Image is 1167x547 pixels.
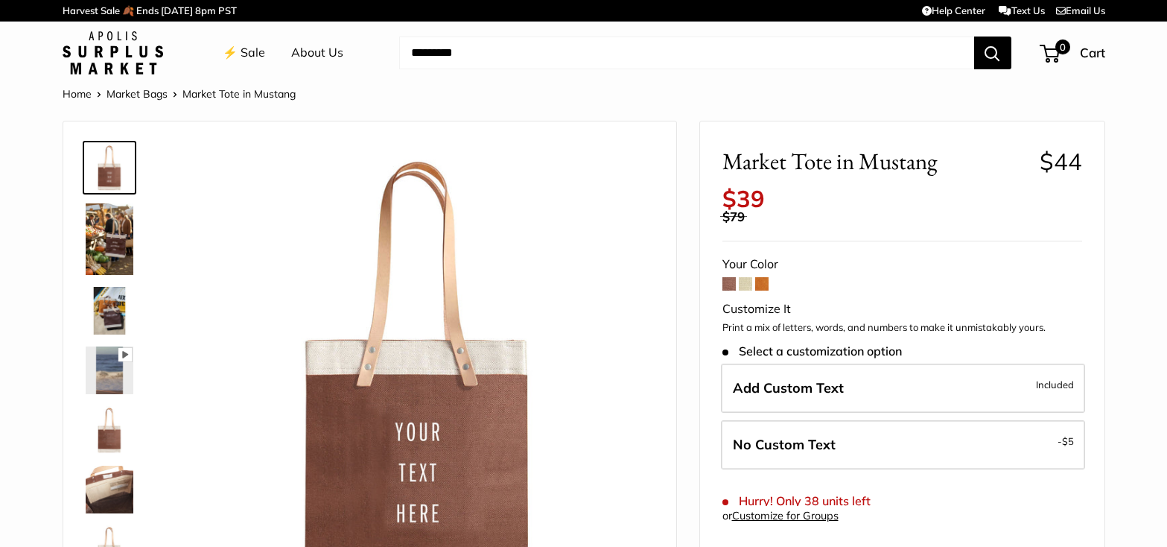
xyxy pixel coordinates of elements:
nav: Breadcrumb [63,84,296,104]
img: Apolis: Surplus Market [63,31,163,75]
span: Select a customization option [722,344,902,358]
a: About Us [291,42,343,64]
a: Home [63,87,92,101]
a: 0 Cart [1041,41,1105,65]
span: Market Tote in Mustang [722,148,1028,175]
div: or [722,506,839,526]
a: ⚡️ Sale [223,42,265,64]
a: Market Tote in Mustang [83,284,136,338]
span: Included [1036,376,1074,393]
span: 0 [1055,39,1069,54]
span: - [1058,432,1074,450]
span: Market Tote in Mustang [182,87,296,101]
img: Market Tote in Mustang [86,347,133,394]
img: Market Tote in Mustang [86,287,133,335]
span: Cart [1080,45,1105,60]
input: Search... [399,37,974,69]
a: Email Us [1056,4,1105,16]
a: Market Bags [106,87,168,101]
div: Customize It [722,298,1082,320]
label: Add Custom Text [721,364,1085,413]
img: Market Tote in Mustang [86,466,133,513]
div: Your Color [722,253,1082,276]
a: Market Tote in Mustang [83,403,136,457]
span: $39 [722,184,765,213]
a: Market Tote in Mustang [83,463,136,516]
a: Market Tote in Mustang [83,200,136,278]
span: Hurry! Only 38 units left [722,494,871,508]
a: Customize for Groups [732,509,839,522]
a: Help Center [922,4,985,16]
img: Market Tote in Mustang [86,406,133,454]
a: Market Tote in Mustang [83,344,136,397]
span: $44 [1040,147,1082,176]
span: $79 [722,209,745,224]
img: Market Tote in Mustang [86,203,133,275]
span: Add Custom Text [733,379,844,396]
button: Search [974,37,1011,69]
a: Text Us [999,4,1044,16]
a: Market Tote in Mustang [83,141,136,195]
label: Leave Blank [721,420,1085,469]
span: $5 [1062,435,1074,447]
p: Print a mix of letters, words, and numbers to make it unmistakably yours. [722,320,1082,335]
img: Market Tote in Mustang [86,144,133,192]
span: No Custom Text [733,436,836,453]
